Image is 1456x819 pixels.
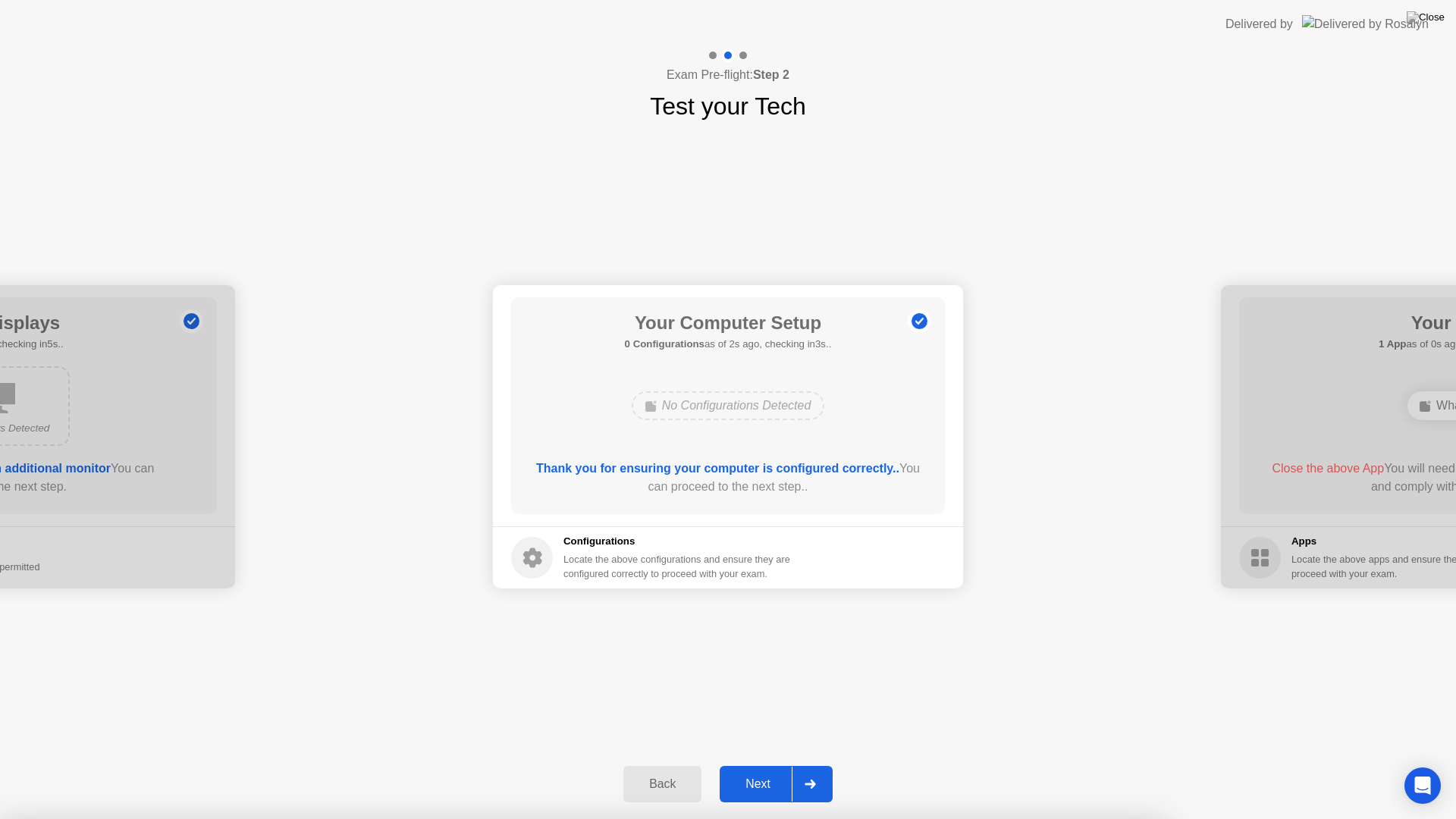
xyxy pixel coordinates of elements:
[625,337,832,352] h5: as of 2s ago, checking in3s..
[1302,15,1429,33] img: Delivered by Rosalyn
[753,68,789,81] b: Step 2
[533,460,924,496] div: You can proceed to the next step..
[650,88,806,124] h1: Test your Tech
[724,777,792,791] div: Next
[625,338,704,350] b: 0 Configurations
[563,534,793,549] h5: Configurations
[1404,767,1441,804] div: Open Intercom Messenger
[628,777,697,791] div: Back
[625,309,832,337] h1: Your Computer Setup
[563,552,793,581] div: Locate the above configurations and ensure they are configured correctly to proceed with your exam.
[632,391,825,420] div: No Configurations Detected
[667,66,789,84] h4: Exam Pre-flight:
[1225,15,1293,33] div: Delivered by
[536,462,899,475] b: Thank you for ensuring your computer is configured correctly..
[1407,11,1445,24] img: Close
